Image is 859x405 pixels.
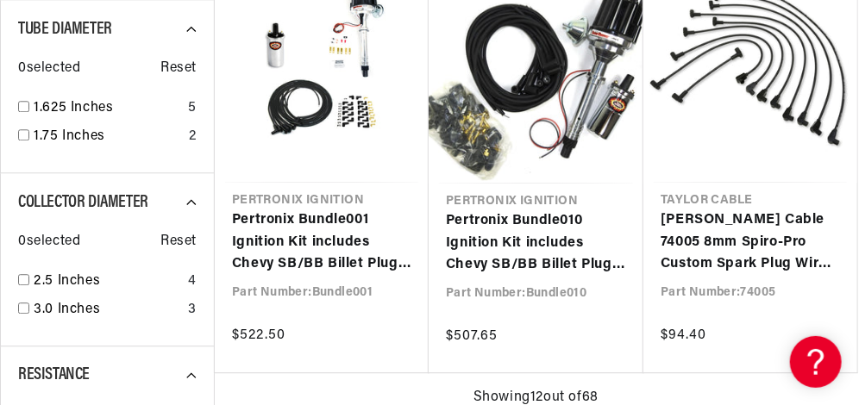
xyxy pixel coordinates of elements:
a: Pertronix Bundle001 Ignition Kit includes Chevy SB/BB Billet Plug n Play Distributor with Black [... [232,209,411,276]
div: 2 [189,126,197,148]
a: 2.5 Inches [34,271,181,293]
span: Collector Diameter [18,194,148,211]
div: 4 [188,271,197,293]
span: Resistance [18,366,90,383]
a: 1.625 Inches [34,97,181,120]
div: 5 [188,97,197,120]
span: Tube Diameter [18,21,112,38]
span: 0 selected [18,231,80,253]
div: 3 [188,299,197,321]
span: Reset [160,58,197,80]
span: Reset [160,231,197,253]
a: 3.0 Inches [34,299,181,321]
a: 1.75 Inches [34,126,182,148]
span: 0 selected [18,58,80,80]
a: [PERSON_NAME] Cable 74005 8mm Spiro-Pro Custom Spark Plug Wires 8 cyl black [661,209,840,276]
a: Pertronix Bundle010 Ignition Kit includes Chevy SB/BB Billet Plug n Play Distributor with Black [... [446,210,626,277]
